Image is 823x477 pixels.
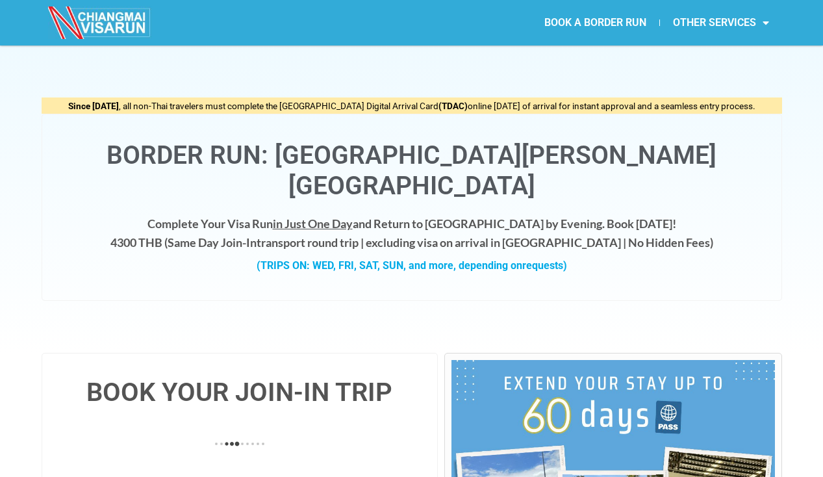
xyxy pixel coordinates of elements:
[168,235,257,250] strong: Same Day Join-In
[55,140,768,201] h1: Border Run: [GEOGRAPHIC_DATA][PERSON_NAME][GEOGRAPHIC_DATA]
[412,8,782,38] nav: Menu
[438,101,468,111] strong: (TDAC)
[257,259,567,272] strong: (TRIPS ON: WED, FRI, SAT, SUN, and more, depending on
[68,101,119,111] strong: Since [DATE]
[531,8,659,38] a: BOOK A BORDER RUN
[273,216,353,231] span: in Just One Day
[522,259,567,272] span: requests)
[55,380,425,406] h4: BOOK YOUR JOIN-IN TRIP
[660,8,782,38] a: OTHER SERVICES
[68,101,755,111] span: , all non-Thai travelers must complete the [GEOGRAPHIC_DATA] Digital Arrival Card online [DATE] o...
[55,214,768,252] h4: Complete Your Visa Run and Return to [GEOGRAPHIC_DATA] by Evening. Book [DATE]! 4300 THB ( transp...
